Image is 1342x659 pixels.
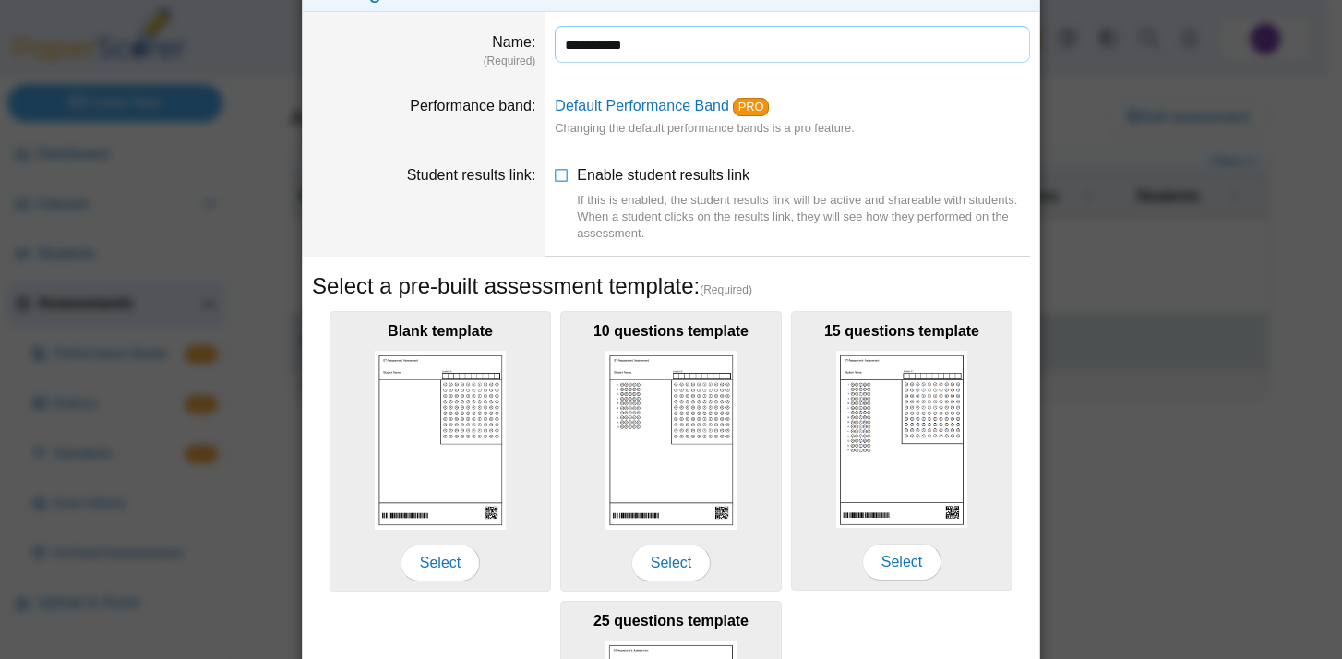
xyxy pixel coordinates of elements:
[407,167,536,183] label: Student results link
[388,323,493,339] b: Blank template
[836,351,967,528] img: scan_sheet_15_questions.png
[410,98,535,114] label: Performance band
[312,54,535,69] dfn: (Required)
[593,323,749,339] b: 10 questions template
[700,282,752,298] span: (Required)
[577,167,1030,242] span: Enable student results link
[862,544,941,581] span: Select
[492,34,535,50] label: Name
[555,121,854,135] small: Changing the default performance bands is a pro feature.
[375,351,506,529] img: scan_sheet_blank.png
[593,613,749,629] b: 25 questions template
[577,192,1030,243] div: If this is enabled, the student results link will be active and shareable with students. When a s...
[312,270,1030,302] h5: Select a pre-built assessment template:
[631,545,711,581] span: Select
[824,323,979,339] b: 15 questions template
[605,351,737,529] img: scan_sheet_10_questions.png
[555,98,729,114] a: Default Performance Band
[401,545,480,581] span: Select
[733,98,769,116] a: PRO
